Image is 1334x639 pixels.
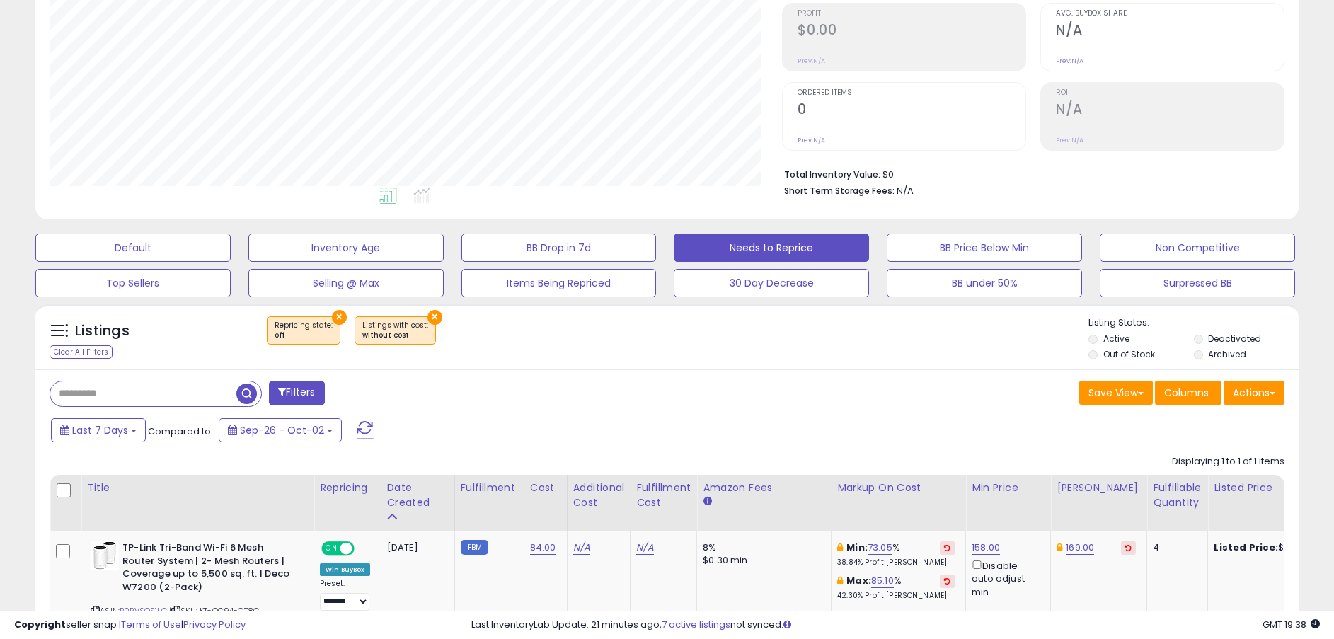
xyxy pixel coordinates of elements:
button: Surpressed BB [1100,269,1295,297]
button: Actions [1224,381,1284,405]
div: Preset: [320,579,370,611]
b: Max: [846,574,871,587]
span: 2025-10-10 19:38 GMT [1263,618,1320,631]
div: Title [87,480,308,495]
b: TP-Link Tri-Band Wi-Fi 6 Mesh Router System | 2- Mesh Routers | Coverage up to 5,500 sq. ft. | De... [122,541,294,597]
button: BB Price Below Min [887,234,1082,262]
span: Avg. Buybox Share [1056,10,1284,18]
span: Listings with cost : [362,320,428,341]
a: N/A [573,541,590,555]
div: 4 [1153,541,1197,554]
h2: N/A [1056,101,1284,120]
b: Short Term Storage Fees: [784,185,895,197]
i: This overrides the store level min markup for this listing [837,543,843,552]
div: Clear All Filters [50,345,113,359]
div: Date Created [387,480,449,510]
div: Last InventoryLab Update: 21 minutes ago, not synced. [471,618,1320,632]
small: Prev: N/A [798,57,825,65]
div: Win BuyBox [320,563,370,576]
span: Compared to: [148,425,213,438]
span: ON [323,543,340,555]
b: Total Inventory Value: [784,168,880,180]
i: Revert to store-level Max Markup [944,577,950,585]
a: Privacy Policy [183,618,246,631]
div: [DATE] [387,541,444,554]
b: Listed Price: [1214,541,1278,554]
div: $0.30 min [703,554,820,567]
a: N/A [636,541,653,555]
a: 169.00 [1066,541,1094,555]
span: Ordered Items [798,89,1025,97]
div: Fulfillment [461,480,518,495]
i: Revert to store-level Min Markup [944,544,950,551]
button: Needs to Reprice [674,234,869,262]
button: Items Being Repriced [461,269,657,297]
a: 73.05 [868,541,892,555]
h5: Listings [75,321,130,341]
div: Repricing [320,480,375,495]
button: Columns [1155,381,1221,405]
span: Last 7 Days [72,423,128,437]
label: Out of Stock [1103,348,1155,360]
div: % [837,541,955,568]
i: This overrides the store level Dynamic Max Price for this listing [1057,543,1062,552]
div: Amazon Fees [703,480,825,495]
div: Disable auto adjust min [972,558,1040,599]
button: Selling @ Max [248,269,444,297]
a: Terms of Use [121,618,181,631]
label: Active [1103,333,1129,345]
a: 158.00 [972,541,1000,555]
small: Amazon Fees. [703,495,711,508]
div: $159.00 [1214,541,1331,554]
div: seller snap | | [14,618,246,632]
button: Save View [1079,381,1153,405]
button: BB Drop in 7d [461,234,657,262]
strong: Copyright [14,618,66,631]
button: Top Sellers [35,269,231,297]
button: Filters [269,381,324,405]
span: Repricing state : [275,320,333,341]
div: Cost [530,480,561,495]
span: Columns [1164,386,1209,400]
b: Min: [846,541,868,554]
span: OFF [352,543,375,555]
span: Profit [798,10,1025,18]
h2: $0.00 [798,22,1025,41]
div: Additional Cost [573,480,625,510]
h2: N/A [1056,22,1284,41]
div: Fulfillable Quantity [1153,480,1202,510]
span: Sep-26 - Oct-02 [240,423,324,437]
button: Default [35,234,231,262]
div: % [837,575,955,601]
div: off [275,330,333,340]
div: Markup on Cost [837,480,960,495]
button: Sep-26 - Oct-02 [219,418,342,442]
a: 85.10 [871,574,894,588]
small: Prev: N/A [798,136,825,144]
th: The percentage added to the cost of goods (COGS) that forms the calculator for Min & Max prices. [832,475,966,531]
div: Fulfillment Cost [636,480,691,510]
button: Non Competitive [1100,234,1295,262]
small: Prev: N/A [1056,57,1083,65]
button: × [427,310,442,325]
div: without cost [362,330,428,340]
button: Last 7 Days [51,418,146,442]
button: Inventory Age [248,234,444,262]
a: 84.00 [530,541,556,555]
img: 31SChx3c9yL._SL40_.jpg [91,541,119,570]
li: $0 [784,165,1274,182]
button: × [332,310,347,325]
label: Archived [1208,348,1246,360]
small: FBM [461,540,488,555]
div: Displaying 1 to 1 of 1 items [1172,455,1284,468]
p: 42.30% Profit [PERSON_NAME] [837,591,955,601]
button: 30 Day Decrease [674,269,869,297]
div: [PERSON_NAME] [1057,480,1141,495]
i: Revert to store-level Dynamic Max Price [1125,544,1132,551]
div: Min Price [972,480,1045,495]
span: ROI [1056,89,1284,97]
button: BB under 50% [887,269,1082,297]
a: 7 active listings [662,618,730,631]
label: Deactivated [1208,333,1261,345]
p: 38.84% Profit [PERSON_NAME] [837,558,955,568]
